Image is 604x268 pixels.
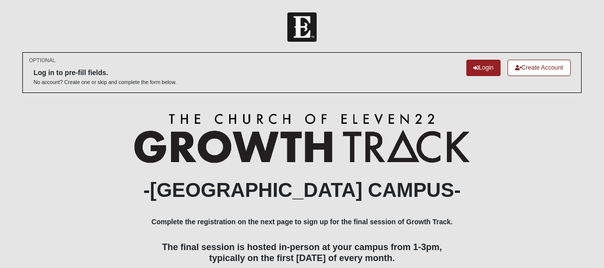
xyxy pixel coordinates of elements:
small: OPTIONAL [29,57,55,64]
img: Church of Eleven22 Logo [287,12,317,42]
span: typically on the first [DATE] of every month. [209,253,395,263]
a: Login [466,60,501,76]
b: Complete the registration on the next page to sign up for the final session of Growth Track. [152,218,453,226]
h6: Log in to pre-fill fields. [33,69,176,77]
b: -[GEOGRAPHIC_DATA] CAMPUS- [143,179,461,201]
p: No account? Create one or skip and complete the form below. [33,79,176,86]
span: The final session is hosted in-person at your campus from 1-3pm, [162,242,442,252]
a: Create Account [508,60,571,76]
img: Growth Track Logo [134,113,470,163]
